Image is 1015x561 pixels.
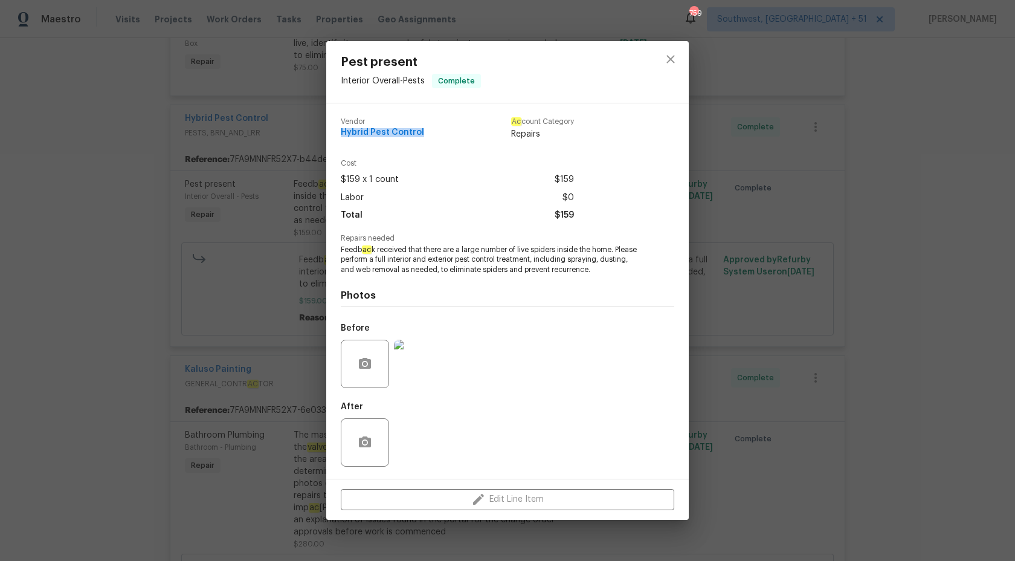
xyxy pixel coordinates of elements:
[656,45,685,74] button: close
[341,290,674,302] h4: Photos
[433,75,480,87] span: Complete
[341,118,424,126] span: Vendor
[341,207,362,224] span: Total
[341,189,364,207] span: Labor
[341,128,424,137] span: Hybrid Pest Control
[555,171,574,189] span: $159
[341,245,641,275] span: Feedb k received that there are a large number of live spiders inside the home. Please perform a ...
[341,235,674,242] span: Repairs needed
[511,128,574,140] span: Repairs
[341,403,363,411] h5: After
[341,77,425,85] span: Interior Overall - Pests
[341,160,574,167] span: Cost
[562,189,574,207] span: $0
[511,118,574,126] span: count Category
[362,245,372,254] em: ac
[341,56,481,69] span: Pest present
[341,171,399,189] span: $159 x 1 count
[341,324,370,332] h5: Before
[689,7,698,19] div: 759
[511,117,521,126] em: Ac
[555,207,574,224] span: $159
